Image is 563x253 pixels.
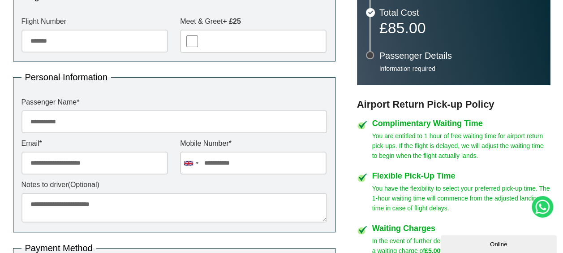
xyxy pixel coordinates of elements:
[357,99,550,110] h3: Airport Return Pick-up Policy
[180,140,327,147] label: Mobile Number
[21,99,327,106] label: Passenger Name
[387,19,425,36] span: 85.00
[372,172,550,180] h4: Flexible Pick-Up Time
[68,181,99,188] span: (Optional)
[181,152,201,174] div: United Kingdom: +44
[440,233,559,253] iframe: chat widget
[379,22,542,34] p: £
[379,51,542,60] h3: Passenger Details
[21,181,327,188] label: Notes to driver
[372,183,550,213] p: You have the flexibility to select your preferred pick-up time. The 1-hour waiting time will comm...
[180,18,327,25] label: Meet & Greet
[21,18,168,25] label: Flight Number
[372,224,550,232] h4: Waiting Charges
[372,119,550,127] h4: Complimentary Waiting Time
[372,131,550,161] p: You are entitled to 1 hour of free waiting time for airport return pick-ups. If the flight is del...
[379,65,542,73] p: Information required
[21,73,112,82] legend: Personal Information
[21,244,96,253] legend: Payment Method
[223,17,241,25] strong: + £25
[379,8,542,17] h3: Total Cost
[21,140,168,147] label: Email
